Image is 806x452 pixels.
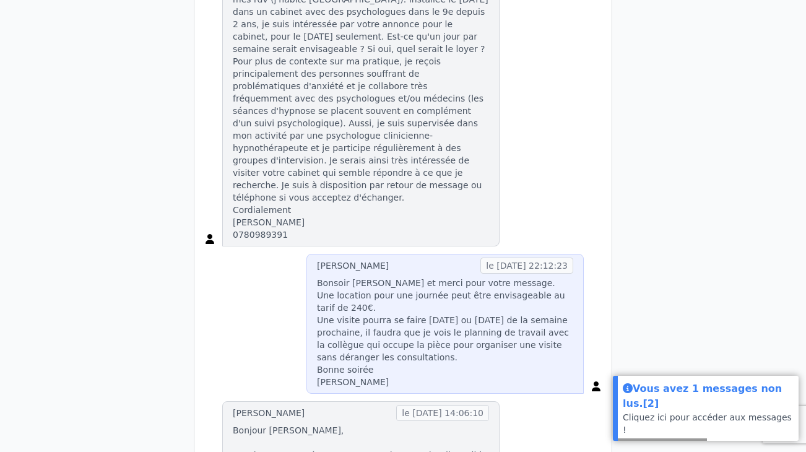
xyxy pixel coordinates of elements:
[623,412,792,435] a: Cliquez ici pour accéder aux messages !
[233,407,305,419] div: [PERSON_NAME]
[317,277,573,388] p: Bonsoir [PERSON_NAME] et merci pour votre message. Une location pour une journée peut être envisa...
[396,405,489,421] span: le [DATE] 14:06:10
[317,259,389,272] div: [PERSON_NAME]
[480,258,573,274] span: le [DATE] 22:12:23
[623,381,794,411] div: Vous avez 1 messages non lus.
